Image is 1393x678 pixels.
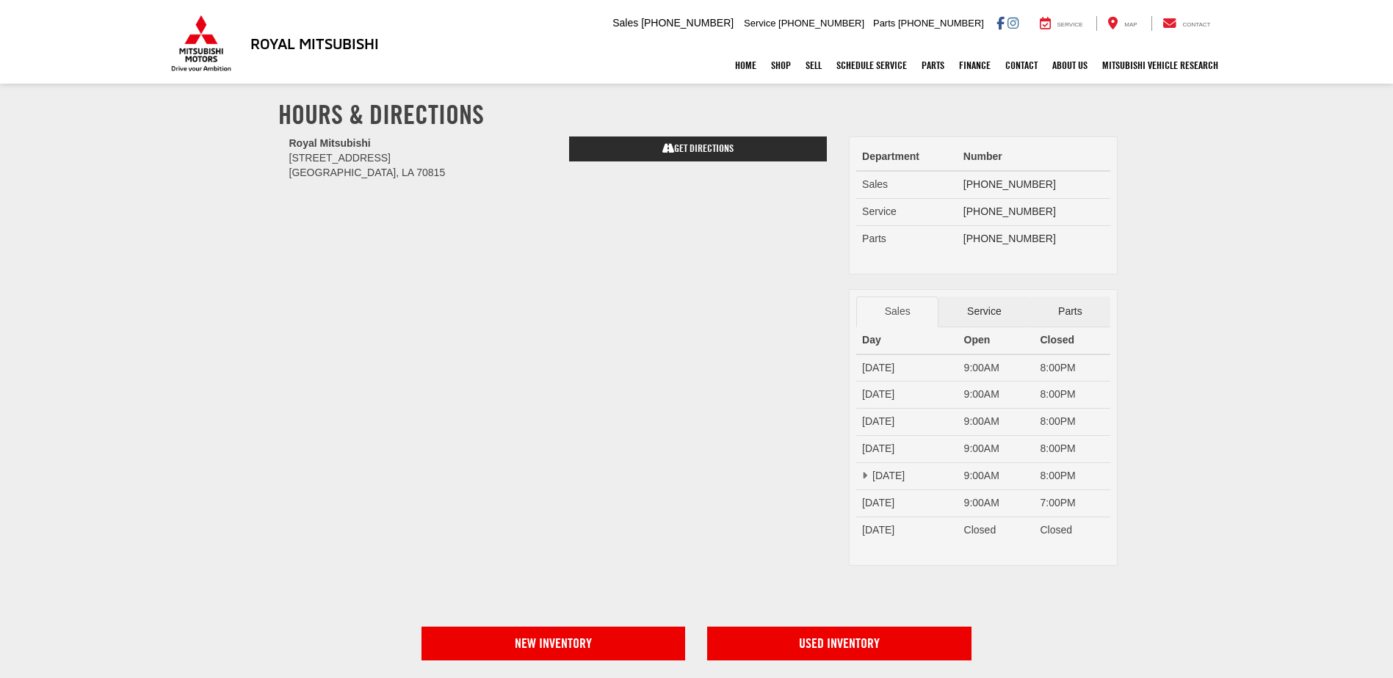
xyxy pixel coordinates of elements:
[998,47,1045,84] a: Contact
[1034,517,1110,544] td: Closed
[963,205,1056,217] a: [PHONE_NUMBER]
[1034,409,1110,436] td: 8:00PM
[1034,490,1110,517] td: 7:00PM
[744,18,775,29] span: Service
[958,517,1035,544] td: Closed
[289,206,828,588] iframe: Google Map
[856,382,958,409] td: [DATE]
[862,178,888,190] span: Sales
[289,167,446,178] span: [GEOGRAPHIC_DATA], LA 70815
[938,296,1030,327] a: Service
[1034,463,1110,490] td: 8:00PM
[569,136,827,161] a: Get Directions on Google Maps
[612,17,638,29] span: Sales
[1045,47,1095,84] a: About Us
[1096,16,1148,31] a: Map
[1182,21,1210,28] span: Contact
[1057,21,1083,28] span: Service
[963,233,1056,244] a: [PHONE_NUMBER]
[764,47,798,84] a: Shop
[996,17,1005,29] a: Facebook: Click to visit our Facebook page
[1029,16,1094,31] a: Service
[1124,21,1137,28] span: Map
[798,47,829,84] a: Sell
[829,47,914,84] a: Schedule Service: Opens in a new tab
[898,18,984,29] span: [PHONE_NUMBER]
[250,35,379,51] h3: Royal Mitsubishi
[856,144,958,171] th: Department
[168,15,234,72] img: Mitsubishi
[856,409,958,436] td: [DATE]
[958,490,1035,517] td: 9:00AM
[1095,47,1226,84] a: Mitsubishi Vehicle Research
[641,17,734,29] span: [PHONE_NUMBER]
[778,18,864,29] span: [PHONE_NUMBER]
[1034,436,1110,463] td: 8:00PM
[856,517,958,544] td: [DATE]
[856,436,958,463] td: [DATE]
[707,627,972,660] a: Used Inventory
[1030,296,1110,327] a: Parts
[914,47,952,84] a: Parts: Opens in a new tab
[862,334,881,346] strong: Day
[1007,17,1018,29] a: Instagram: Click to visit our Instagram page
[958,382,1035,409] td: 9:00AM
[728,47,764,84] a: Home
[958,354,1035,382] td: 9:00AM
[964,334,991,346] strong: Open
[958,463,1035,490] td: 9:00AM
[856,490,958,517] td: [DATE]
[278,100,1115,129] h1: Hours & Directions
[1151,16,1222,31] a: Contact
[856,463,958,490] td: [DATE]
[958,436,1035,463] td: 9:00AM
[1040,334,1074,346] strong: Closed
[963,178,1056,190] a: [PHONE_NUMBER]
[1034,354,1110,382] td: 8:00PM
[289,137,371,149] b: Royal Mitsubishi
[421,627,686,660] a: New Inventory
[856,354,958,382] td: [DATE]
[873,18,895,29] span: Parts
[289,152,391,164] span: [STREET_ADDRESS]
[952,47,998,84] a: Finance
[958,409,1035,436] td: 9:00AM
[1034,382,1110,409] td: 8:00PM
[862,233,886,244] span: Parts
[862,205,897,217] span: Service
[856,296,938,327] a: Sales
[958,144,1111,171] th: Number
